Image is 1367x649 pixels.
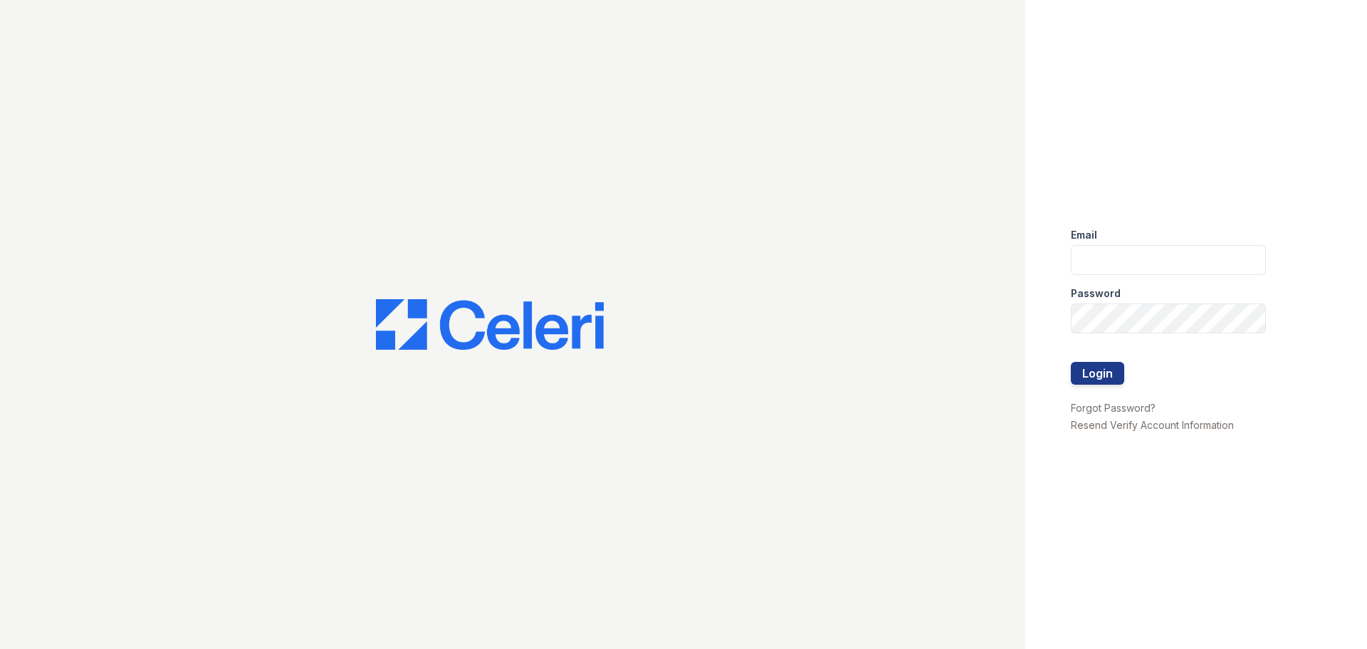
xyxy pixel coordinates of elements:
[1071,362,1124,385] button: Login
[1071,286,1121,301] label: Password
[1071,402,1156,414] a: Forgot Password?
[376,299,604,351] img: CE_Logo_Blue-a8612792a0a2168367f1c8372b55b34899dd931a85d93a1a3d3e32e68fde9ad4.png
[1071,228,1097,242] label: Email
[1071,419,1234,431] a: Resend Verify Account Information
